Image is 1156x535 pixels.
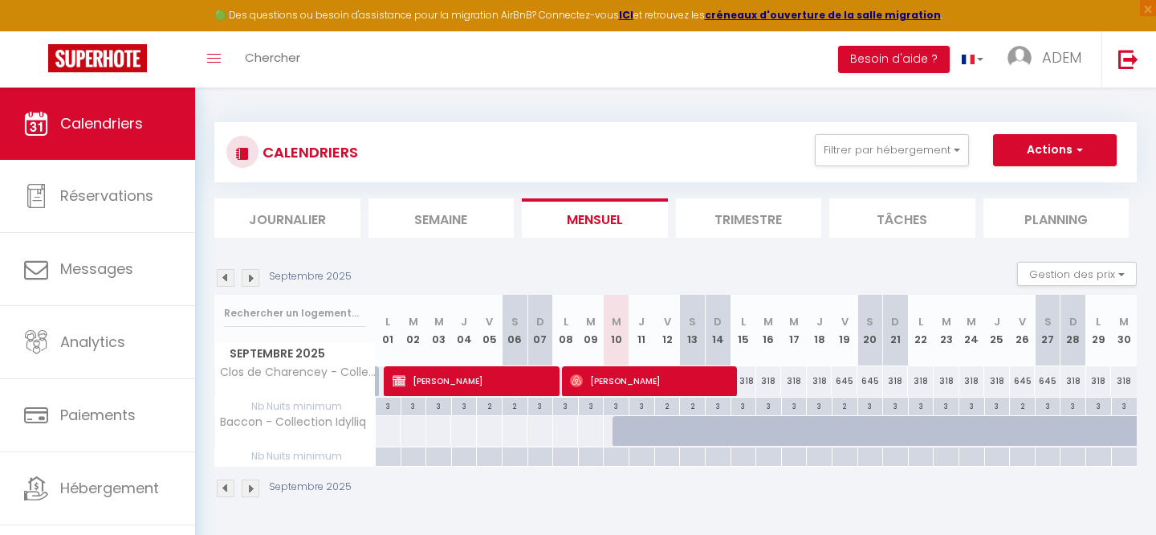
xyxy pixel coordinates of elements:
div: 2 [477,398,502,413]
div: 318 [1111,366,1137,396]
span: Baccon - Collection Idylliq [218,416,366,428]
th: 19 [832,295,857,366]
abbr: V [486,314,493,329]
span: Paiements [60,405,136,425]
div: 3 [782,398,807,413]
h3: CALENDRIERS [258,134,358,170]
abbr: V [1019,314,1026,329]
div: 3 [731,398,756,413]
abbr: S [689,314,696,329]
span: ADEM [1042,47,1081,67]
th: 16 [756,295,782,366]
abbr: S [1044,314,1052,329]
abbr: M [942,314,951,329]
abbr: L [385,314,390,329]
a: ... ADEM [995,31,1101,88]
th: 08 [553,295,579,366]
abbr: M [763,314,773,329]
div: 3 [376,398,401,413]
th: 12 [654,295,680,366]
a: créneaux d'ouverture de la salle migration [705,8,941,22]
th: 06 [503,295,528,366]
span: Hébergement [60,478,159,498]
th: 07 [527,295,553,366]
div: 3 [934,398,959,413]
div: 3 [1086,398,1111,413]
th: 11 [629,295,655,366]
div: 318 [883,366,909,396]
th: 25 [984,295,1010,366]
div: 318 [908,366,934,396]
th: 23 [934,295,959,366]
th: 02 [401,295,426,366]
div: 645 [1035,366,1060,396]
div: 645 [832,366,857,396]
th: 27 [1035,295,1060,366]
span: Réservations [60,186,153,206]
span: [PERSON_NAME] [570,366,733,396]
abbr: J [994,314,1000,329]
span: Analytics [60,332,125,352]
div: 3 [1112,398,1137,413]
div: 3 [756,398,781,413]
li: Semaine [368,198,515,238]
th: 01 [376,295,401,366]
abbr: J [461,314,467,329]
button: Besoin d'aide ? [838,46,950,73]
div: 3 [426,398,451,413]
div: 2 [503,398,527,413]
abbr: M [967,314,976,329]
li: Tâches [829,198,975,238]
abbr: M [789,314,799,329]
th: 30 [1111,295,1137,366]
abbr: M [409,314,418,329]
div: 318 [1086,366,1112,396]
p: Septembre 2025 [269,269,352,284]
div: 3 [1060,398,1085,413]
input: Rechercher un logement... [224,299,366,328]
a: Chercher [233,31,312,88]
span: Nb Nuits minimum [215,398,375,415]
div: 2 [680,398,705,413]
th: 05 [477,295,503,366]
div: 318 [781,366,807,396]
abbr: J [816,314,823,329]
div: 318 [756,366,782,396]
div: 318 [984,366,1010,396]
abbr: M [612,314,621,329]
li: Mensuel [522,198,668,238]
span: Messages [60,259,133,279]
button: Filtrer par hébergement [815,134,969,166]
div: 3 [706,398,731,413]
abbr: L [741,314,746,329]
abbr: M [434,314,444,329]
div: 2 [1010,398,1035,413]
abbr: V [841,314,849,329]
div: 3 [883,398,908,413]
li: Planning [983,198,1130,238]
th: 29 [1086,295,1112,366]
div: 3 [959,398,984,413]
abbr: M [1119,314,1129,329]
div: 318 [959,366,985,396]
abbr: D [1069,314,1077,329]
th: 18 [807,295,832,366]
div: 318 [1060,366,1086,396]
abbr: S [511,314,519,329]
span: Calendriers [60,113,143,133]
a: ICI [619,8,633,22]
div: 2 [832,398,857,413]
th: 03 [426,295,452,366]
abbr: L [918,314,923,329]
div: 3 [1036,398,1060,413]
th: 24 [959,295,985,366]
th: 21 [883,295,909,366]
span: Chercher [245,49,300,66]
th: 13 [680,295,706,366]
button: Gestion des prix [1017,262,1137,286]
th: 04 [451,295,477,366]
th: 20 [857,295,883,366]
div: 3 [604,398,629,413]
